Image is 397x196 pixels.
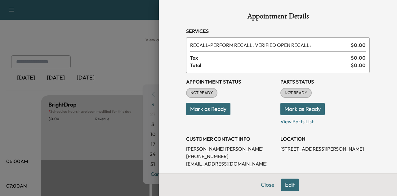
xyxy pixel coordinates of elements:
span: PERFORM RECALL. VERIFIED OPEN RECALL: [190,41,348,49]
span: Total [190,62,351,69]
button: Mark as Ready [186,103,230,115]
span: NOT READY [281,90,311,96]
p: [STREET_ADDRESS][PERSON_NAME] [280,145,370,153]
p: View Parts List [280,115,370,125]
button: Edit [281,179,299,191]
span: $ 0.00 [351,54,366,62]
p: [PHONE_NUMBER] [186,153,275,160]
h3: LOCATION [280,135,370,143]
span: $ 0.00 [351,41,366,49]
h3: Appointment Status [186,78,275,85]
button: Close [257,179,279,191]
h3: Parts Status [280,78,370,85]
button: Mark as Ready [280,103,325,115]
h3: CUSTOMER CONTACT INFO [186,135,275,143]
span: NOT READY [187,90,217,96]
h1: Appointment Details [186,12,370,22]
p: [EMAIL_ADDRESS][DOMAIN_NAME] [186,160,275,167]
span: Tax [190,54,351,62]
span: $ 0.00 [351,62,366,69]
p: [PERSON_NAME] [PERSON_NAME] [186,145,275,153]
h3: Services [186,27,370,35]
